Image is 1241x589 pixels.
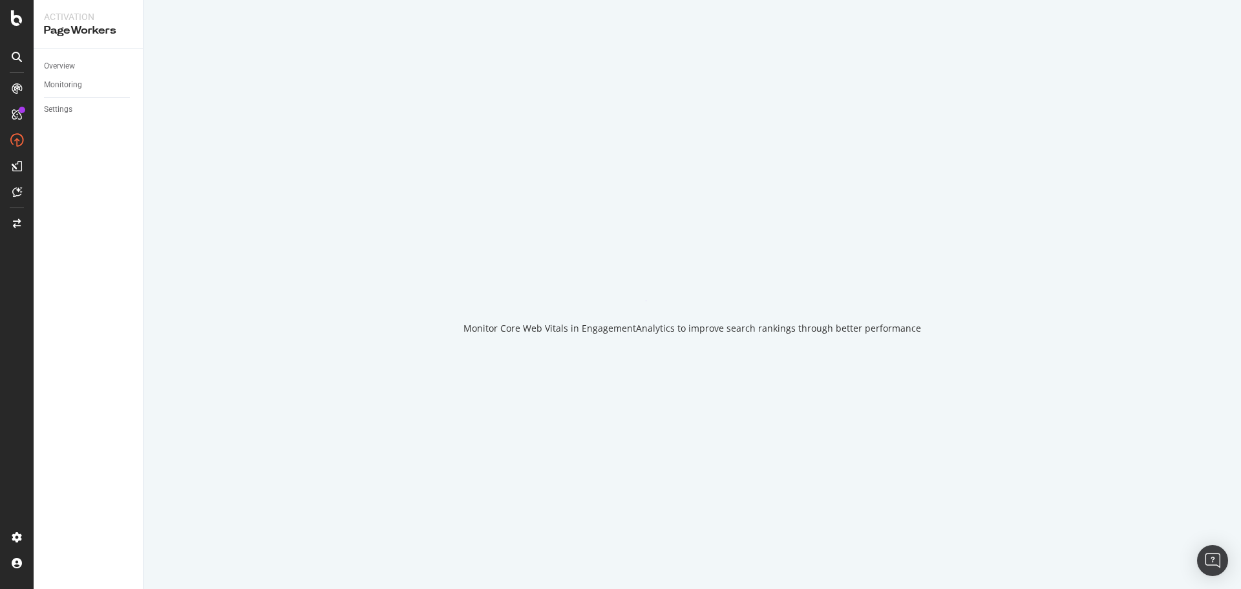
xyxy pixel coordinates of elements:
a: Overview [44,59,134,73]
div: Settings [44,103,72,116]
div: Overview [44,59,75,73]
a: Monitoring [44,78,134,92]
div: Monitoring [44,78,82,92]
div: Open Intercom Messenger [1197,545,1228,576]
div: Activation [44,10,133,23]
div: Monitor Core Web Vitals in EngagementAnalytics to improve search rankings through better performance [463,322,921,335]
div: animation [646,255,739,301]
div: PageWorkers [44,23,133,38]
a: Settings [44,103,134,116]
